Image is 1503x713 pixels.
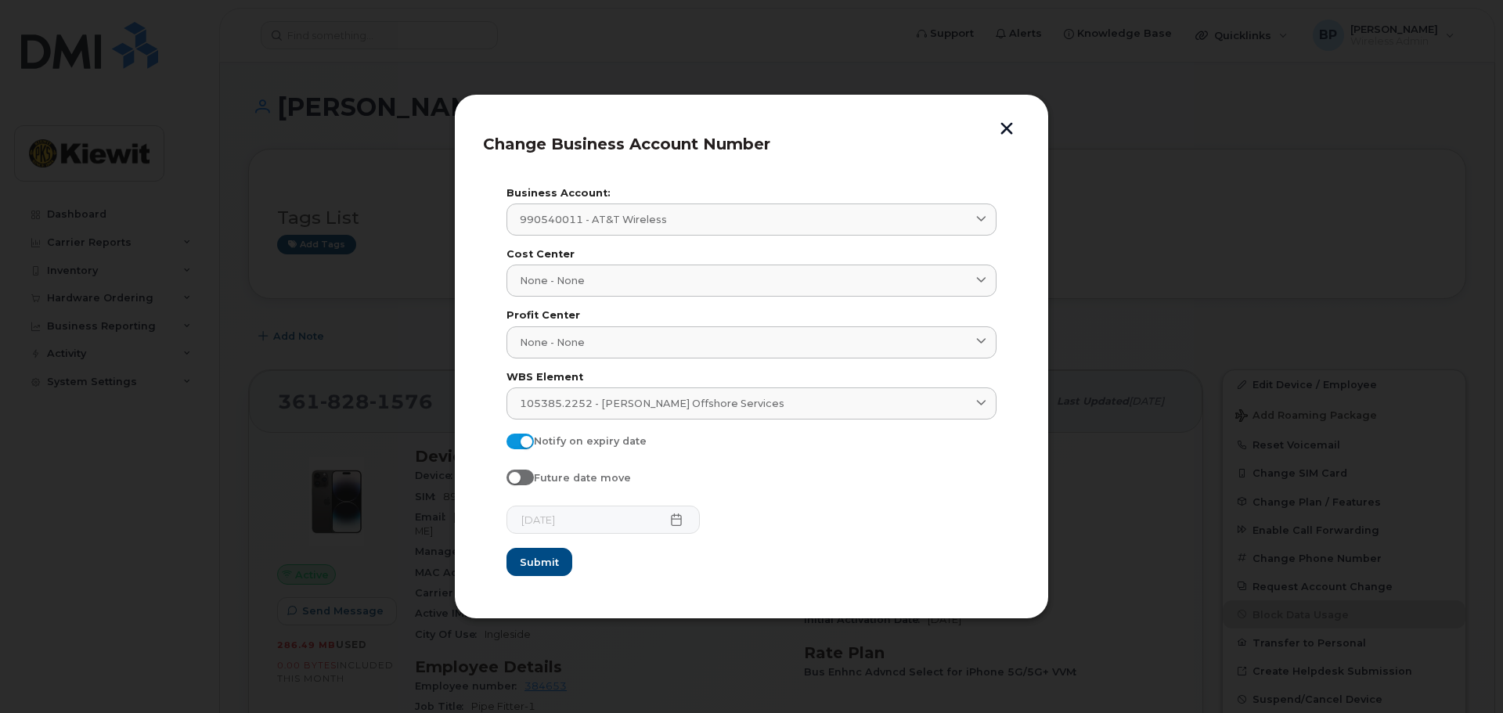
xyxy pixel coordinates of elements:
span: Change Business Account Number [483,135,770,153]
a: 105385.2252 - [PERSON_NAME] Offshore Services [506,387,997,420]
label: WBS Element [506,373,997,383]
label: Business Account: [506,189,997,199]
button: Submit [506,548,572,576]
label: Cost Center [506,250,997,260]
span: Notify on expiry date [534,435,647,447]
span: Submit [520,555,559,570]
span: 990540011 - AT&T Wireless [520,212,667,227]
a: None - None [506,265,997,297]
label: Profit Center [506,311,997,321]
a: 990540011 - AT&T Wireless [506,203,997,236]
span: None - None [520,335,585,350]
span: None - None [520,273,585,288]
a: None - None [506,326,997,358]
input: Future date move [506,470,519,482]
input: Notify on expiry date [506,434,519,446]
span: 105385.2252 - [PERSON_NAME] Offshore Services [520,396,784,411]
span: Future date move [534,472,631,484]
iframe: Messenger Launcher [1435,645,1491,701]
